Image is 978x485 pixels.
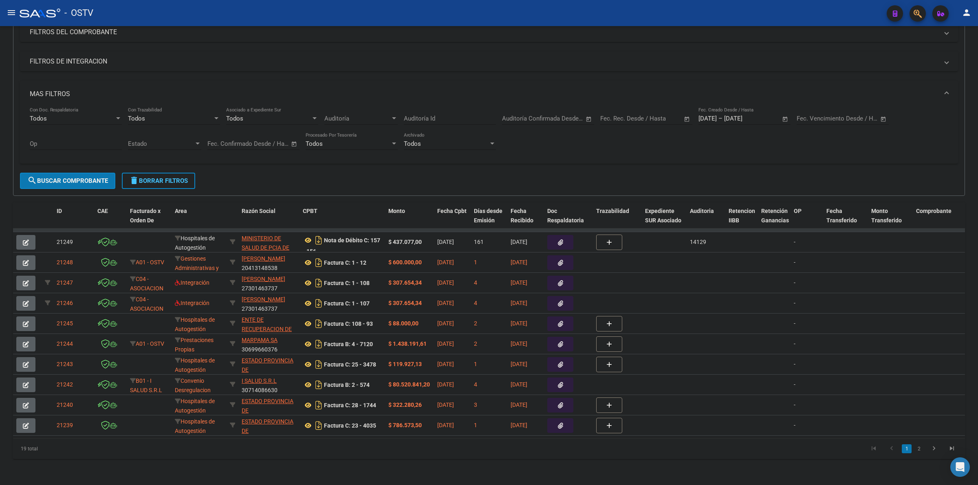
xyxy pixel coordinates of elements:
span: Convenio Desregulacion [175,377,211,393]
span: 4 [474,300,477,306]
strong: $ 307.654,34 [388,300,422,306]
mat-expansion-panel-header: MAS FILTROS [20,81,958,107]
div: 20413148538 [242,254,296,271]
strong: $ 119.927,13 [388,361,422,367]
span: [DATE] [511,320,527,327]
span: Facturado x Orden De [130,208,161,224]
span: [PERSON_NAME] [242,276,285,282]
span: 21243 [57,361,73,367]
div: 30673377544 [242,397,296,414]
i: Descargar documento [313,399,324,412]
span: - [794,279,795,286]
i: Descargar documento [313,419,324,432]
button: Open calendar [584,114,594,124]
datatable-header-cell: CAE [94,202,127,238]
span: 21240 [57,402,73,408]
datatable-header-cell: Retencion IIBB [725,202,758,238]
span: Fecha Cpbt [437,208,467,214]
datatable-header-cell: Monto Transferido [868,202,913,238]
button: Borrar Filtros [122,173,195,189]
input: Fecha fin [542,115,582,122]
datatable-header-cell: ID [53,202,94,238]
span: 21247 [57,279,73,286]
span: [DATE] [437,279,454,286]
div: 30699660376 [242,336,296,353]
span: - [794,300,795,306]
span: 2 [474,320,477,327]
span: [DATE] [437,361,454,367]
mat-icon: delete [129,176,139,185]
a: go to previous page [884,444,899,453]
li: page 1 [901,442,913,456]
strong: $ 307.654,34 [388,279,422,286]
span: CPBT [303,208,317,214]
input: Fecha fin [837,115,877,122]
span: ESTADO PROVINCIA DE [GEOGRAPHIC_DATA][PERSON_NAME] [242,398,297,432]
datatable-header-cell: Fecha Cpbt [434,202,471,238]
span: 21239 [57,422,73,428]
strong: $ 786.573,50 [388,422,422,428]
span: 21246 [57,300,73,306]
span: Hospitales de Autogestión [175,357,215,373]
datatable-header-cell: Razón Social [238,202,300,238]
a: 2 [914,444,924,453]
span: Hospitales de Autogestión [175,398,215,414]
input: Fecha inicio [698,115,717,122]
strong: Factura B: 2 - 574 [324,382,370,388]
mat-expansion-panel-header: FILTROS DE INTEGRACION [20,52,958,71]
datatable-header-cell: Fecha Transferido [823,202,868,238]
span: 1 [474,259,477,266]
span: Buscar Comprobante [27,177,108,184]
span: [PERSON_NAME] [242,255,285,262]
datatable-header-cell: Expediente SUR Asociado [642,202,687,238]
span: – [718,115,722,122]
span: [DATE] [437,422,454,428]
div: 19 total [13,439,202,459]
span: Area [175,208,187,214]
span: [DATE] [511,381,527,388]
span: ID [57,208,62,214]
span: 161 [474,239,484,245]
button: Open calendar [290,139,299,149]
span: [DATE] [437,300,454,306]
div: 27301463737 [242,274,296,292]
span: I SALUD S.R.L [242,377,277,384]
strong: Factura B: 4 - 7120 [324,341,373,347]
button: Open calendar [879,114,888,124]
span: [PERSON_NAME] [242,296,285,303]
span: 21245 [57,320,73,327]
span: [DATE] [437,340,454,347]
span: 1 [474,422,477,428]
span: Monto [388,208,405,214]
datatable-header-cell: Facturado x Orden De [127,202,172,238]
mat-icon: search [27,176,37,185]
span: 21249 [57,239,73,245]
input: Fecha inicio [600,115,633,122]
span: Retencion IIBB [729,208,755,224]
span: Integración [175,300,209,306]
span: 21242 [57,381,73,388]
strong: $ 80.520.841,20 [388,381,430,388]
mat-expansion-panel-header: FILTROS DEL COMPROBANTE [20,22,958,42]
span: Monto Transferido [871,208,902,224]
span: A01 - OSTV [136,340,164,347]
strong: $ 437.077,00 [388,239,422,245]
span: Expediente SUR Asociado [645,208,681,224]
datatable-header-cell: Retención Ganancias [758,202,791,238]
span: Todos [30,115,47,122]
span: [DATE] [437,239,454,245]
i: Descargar documento [313,234,324,247]
span: 21248 [57,259,73,266]
strong: $ 600.000,00 [388,259,422,266]
span: Auditoria [690,208,714,214]
span: Hospitales de Autogestión [175,235,215,251]
datatable-header-cell: OP [791,202,823,238]
i: Descargar documento [313,358,324,371]
span: ESTADO PROVINCIA DE [GEOGRAPHIC_DATA][PERSON_NAME] [242,357,297,391]
span: Hospitales de Autogestión [175,316,215,332]
span: Todos [306,140,323,147]
i: Descargar documento [313,378,324,391]
span: Todos [226,115,243,122]
strong: Factura C: 1 - 108 [324,280,370,286]
div: 27301463737 [242,295,296,312]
